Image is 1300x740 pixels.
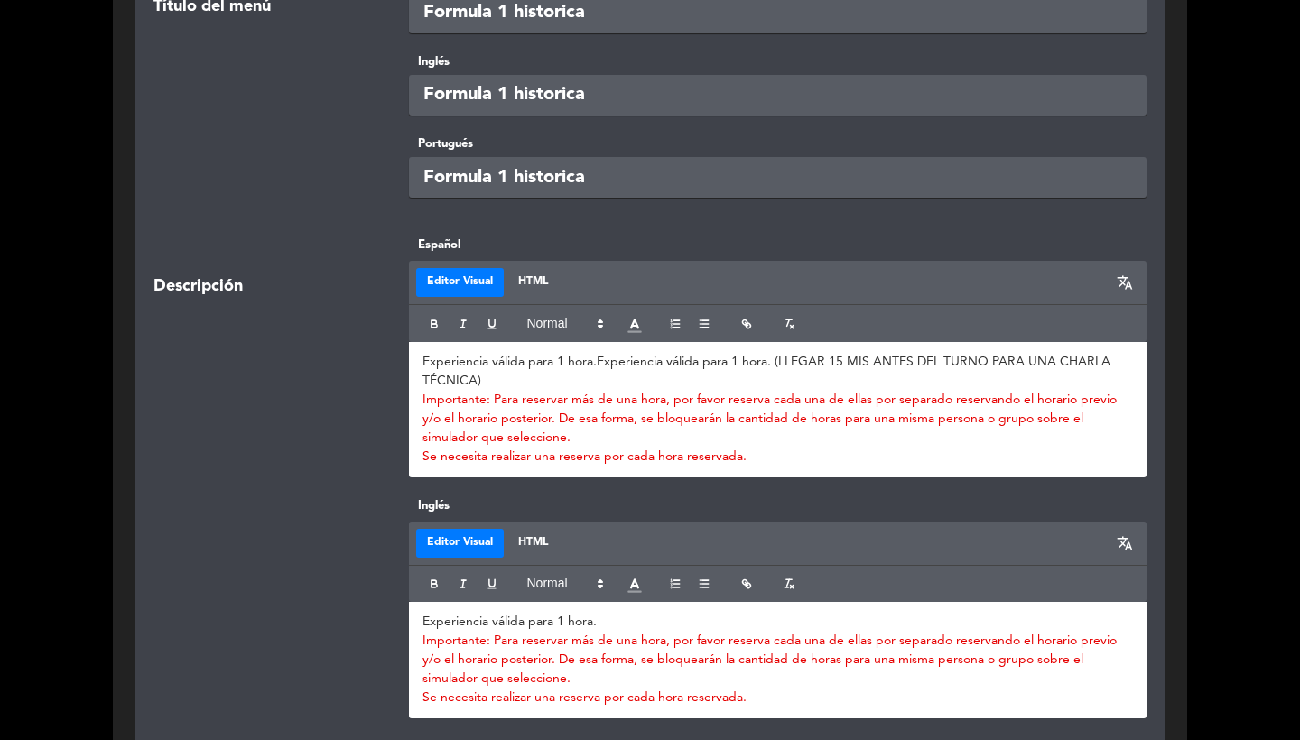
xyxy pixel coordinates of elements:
[1117,274,1133,291] span: translate
[507,529,559,558] button: HTML
[1110,268,1139,297] button: translate
[422,353,1134,391] p: Experiencia válida para 1 hora.
[416,268,504,297] button: Editor Visual
[422,613,1134,632] p: Experiencia válida para 1 hora.
[422,634,1120,685] span: Importante: Para reservar más de una hora, por favor reserva cada una de ellas por separado reser...
[409,52,1147,71] label: Inglés
[409,75,1147,116] input: Escriba título aquí
[409,496,1147,515] label: Inglés
[1110,529,1139,558] button: translate
[422,356,1114,387] span: Experiencia válida para 1 hora. (LLEGAR 15 MIS ANTES DEL TURNO PARA UNA CHARLA TÉCNICA)
[1117,535,1133,551] span: translate
[507,268,559,297] button: HTML
[416,529,504,558] button: Editor Visual
[409,157,1147,198] input: Escriba título aquí
[422,393,1120,444] span: Importante: Para reservar más de una hora, por favor reserva cada una de ellas por separado reser...
[422,450,747,463] span: Se necesita realizar una reserva por cada hora reservada.
[409,236,1147,254] label: Español
[153,273,243,300] span: Descripción
[409,134,1147,153] label: Portugués
[422,691,747,704] span: Se necesita realizar una reserva por cada hora reservada.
